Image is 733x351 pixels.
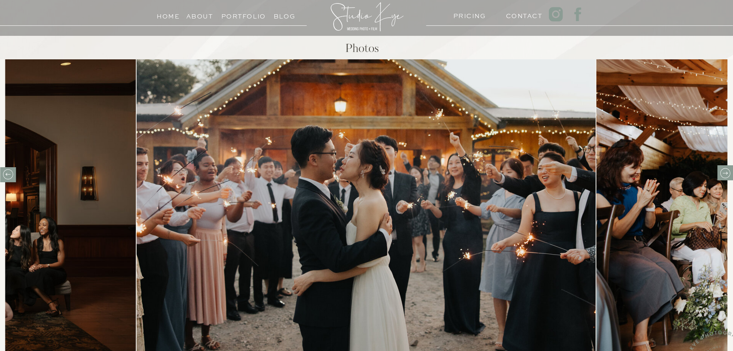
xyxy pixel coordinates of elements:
a: Home [154,11,183,18]
a: Contact [506,10,536,18]
a: Portfolio [221,11,256,18]
a: About [186,11,213,18]
a: PRICING [453,10,483,18]
a: Blog [267,11,302,18]
h2: Photos [252,43,472,58]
